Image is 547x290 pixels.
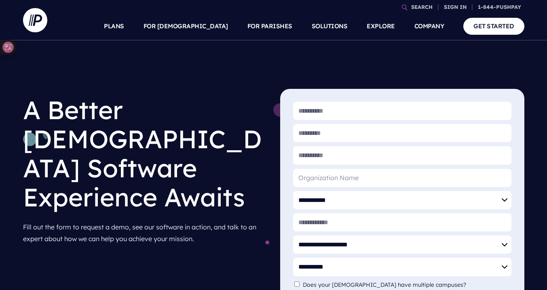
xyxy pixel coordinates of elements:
a: PLANS [104,12,124,40]
label: Does your [DEMOGRAPHIC_DATA] have multiple campuses? [303,282,470,288]
input: Organization Name [293,169,511,187]
h1: A Better [DEMOGRAPHIC_DATA] Software Experience Awaits [23,89,267,218]
p: Fill out the form to request a demo, see our software in action, and talk to an expert about how ... [23,218,267,248]
a: FOR [DEMOGRAPHIC_DATA] [144,12,228,40]
a: EXPLORE [367,12,395,40]
a: COMPANY [414,12,444,40]
a: FOR PARISHES [247,12,292,40]
a: SOLUTIONS [312,12,348,40]
a: GET STARTED [463,18,524,34]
